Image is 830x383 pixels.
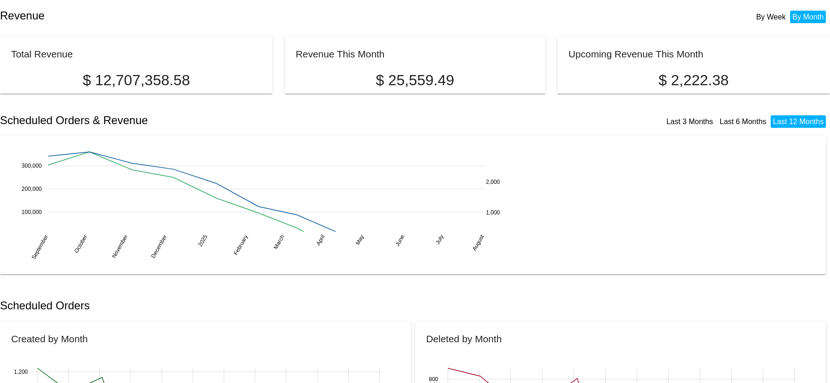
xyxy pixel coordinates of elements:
[394,233,406,247] text: June
[110,233,129,259] text: November
[11,72,262,89] p: $ 12,707,358.58
[73,233,89,254] text: October
[22,208,42,215] text: 100,000
[568,72,819,89] p: $ 2,222.38
[720,118,766,126] a: Last 6 Months
[773,118,824,126] a: Last 12 Months
[429,376,438,383] text: 800
[434,233,445,245] text: July
[315,233,326,246] text: April
[486,209,500,216] text: 1,000
[790,11,826,23] li: By Month
[232,233,249,256] text: February
[426,333,502,344] h2: Deleted by Month
[666,118,713,126] a: Last 3 Months
[486,179,500,185] text: 2,000
[30,233,49,260] text: September
[296,72,534,89] p: $ 25,559.49
[354,233,365,246] text: May
[22,163,42,169] text: 300,000
[296,49,385,59] h2: Revenue This Month
[150,233,168,259] text: December
[22,185,42,192] text: 200,000
[11,49,73,59] h2: Total Revenue
[14,369,28,375] text: 1,200
[471,233,485,252] text: August
[197,233,209,247] text: 2025
[272,233,286,250] text: March
[11,333,88,344] h2: Created by Month
[568,49,703,59] h2: Upcoming Revenue This Month
[754,11,788,23] li: By Week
